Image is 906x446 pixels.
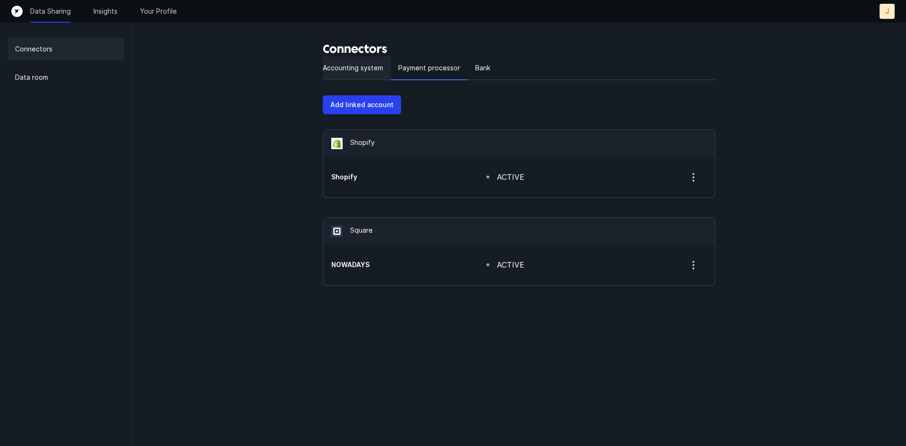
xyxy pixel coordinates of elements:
p: Data room [15,72,48,83]
p: Accounting system [323,62,383,74]
a: Data Sharing [30,7,71,16]
button: J [880,4,895,19]
div: active [497,259,524,270]
h3: Connectors [323,42,715,57]
p: J [885,7,889,16]
p: Connectors [15,43,52,55]
p: Payment processor [398,62,460,74]
div: account ending [331,172,456,182]
a: Insights [93,7,117,16]
p: Shopify [350,138,375,149]
a: Your Profile [140,7,177,16]
h5: Shopify [331,172,456,182]
div: active [497,171,524,183]
a: Connectors [8,38,124,60]
p: Square [350,226,373,237]
div: account ending [331,260,456,269]
p: Bank [475,62,490,74]
p: Add linked account [330,99,394,110]
h5: NOWADAYS [331,260,456,269]
a: Data room [8,66,124,89]
button: Add linked account [323,95,401,114]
